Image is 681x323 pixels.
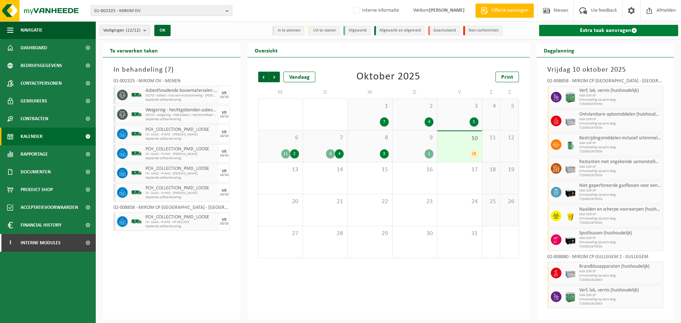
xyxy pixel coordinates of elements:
[396,198,433,206] span: 23
[126,28,140,33] count: (12/12)
[486,102,497,110] span: 4
[131,148,142,159] img: BL-SO-LV
[579,230,661,236] span: Spuitbussen (huishoudelijk)
[579,293,661,297] span: KGA Colli CP
[579,159,661,165] span: Restanten met ongekende samenstelling (huishoudelijk)
[145,224,217,229] span: Geplande zelfaanlevering
[220,95,228,99] div: 10/10
[579,173,661,178] span: T250002970556
[145,156,217,161] span: Geplande zelfaanlevering
[220,222,228,225] div: 10/10
[248,43,285,57] h2: Overzicht
[351,102,388,110] span: 1
[428,26,460,35] li: Geannuleerd
[21,128,43,145] span: Kalender
[145,176,217,180] span: Geplande zelfaanlevering
[220,173,228,177] div: 10/10
[579,94,661,98] span: KGA Colli CP
[441,198,478,206] span: 24
[145,152,217,156] span: IN - SAAS - P+MD - [PERSON_NAME]
[220,193,228,196] div: 10/10
[352,5,399,16] label: Interne informatie
[348,86,392,99] td: W
[356,72,420,82] div: Oktober 2025
[539,25,679,36] a: Extra taak aanvragen
[396,134,433,142] span: 9
[490,7,530,14] span: Offerte aanvragen
[131,109,142,120] img: BL-SO-LV
[396,166,433,174] span: 16
[579,269,661,274] span: KGA Colli CP
[486,198,497,206] span: 25
[351,198,388,206] span: 22
[308,26,340,35] li: Uit te voeren
[425,117,433,127] div: 4
[463,26,503,35] li: Non-conformiteit
[565,291,576,303] img: PB-HB-1400-HPE-GN-11
[343,26,371,35] li: Afgewerkt
[145,98,217,102] span: Geplande zelfaanlevering
[21,57,62,74] span: Bedrijfsgegevens
[21,163,51,181] span: Documenten
[131,129,142,139] img: BL-SO-LV
[306,230,344,238] span: 28
[579,297,661,302] span: Omwisseling op aanvraag
[565,116,576,126] img: PB-LB-0680-HPE-GY-11
[220,154,228,157] div: 10/10
[441,166,478,174] span: 17
[145,133,217,137] span: IN - SAAS - P+MD - [PERSON_NAME]
[351,134,388,142] span: 8
[579,245,661,249] span: T250002970556
[470,117,478,127] div: 5
[326,149,335,158] div: 6
[99,25,150,35] button: Vestigingen(12/12)
[380,117,389,127] div: 7
[222,91,227,95] div: VR
[131,216,142,227] img: BL-SO-LV
[547,65,664,75] h3: Vrijdag 10 oktober 2025
[374,26,425,35] li: Afgewerkt en afgemeld
[579,278,661,282] span: T250002918563
[504,198,515,206] span: 26
[222,169,227,173] div: VR
[565,91,576,103] img: PB-HB-1400-HPE-GN-11
[113,79,230,86] div: 01-002325 - MIROM OV - MENEN
[103,25,140,36] span: Vestigingen
[335,149,344,158] div: 4
[425,149,433,158] div: 1
[306,166,344,174] span: 14
[579,150,661,154] span: T250002970556
[131,90,142,100] img: BL-SO-LV
[579,212,661,217] span: KGA Colli CP
[579,88,661,94] span: Verf, lak, vernis (huishoudelijk)
[579,183,661,189] span: Niet geperforeerde gasflessen voor eenmalig gebruik (huishoudelijk)
[579,274,661,278] span: Omwisseling op aanvraag
[21,234,61,252] span: Interne modules
[145,166,217,172] span: PCH_COLLECTION_PMD_LOOSE
[579,240,661,245] span: Omwisseling op aanvraag
[504,166,515,174] span: 19
[145,172,217,176] span: IN - SAAS - P+MD - [PERSON_NAME]
[262,198,299,206] span: 20
[222,189,227,193] div: VR
[579,102,661,106] span: T250002970556
[145,107,217,113] span: Weigering - hechtgebonden asbest – niet-brandbaar
[272,26,304,35] li: In te plannen
[306,134,344,142] span: 7
[565,234,576,245] img: PB-LB-0680-HPE-BK-11
[145,137,217,141] span: Geplande zelfaanlevering
[145,185,217,191] span: PCH_COLLECTION_PMD_LOOSE
[222,150,227,154] div: VR
[537,43,581,57] h2: Dagplanning
[113,65,230,75] h3: In behandeling ( )
[579,236,661,240] span: KGA Colli CP
[579,145,661,150] span: Omwisseling op aanvraag
[441,135,478,143] span: 10
[21,21,43,39] span: Navigatie
[145,195,217,200] span: Geplande zelfaanlevering
[131,168,142,178] img: BL-SO-LV
[579,98,661,102] span: Omwisseling op aanvraag
[306,198,344,206] span: 21
[579,165,661,169] span: KGA Colli CP
[579,221,661,225] span: T250002970556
